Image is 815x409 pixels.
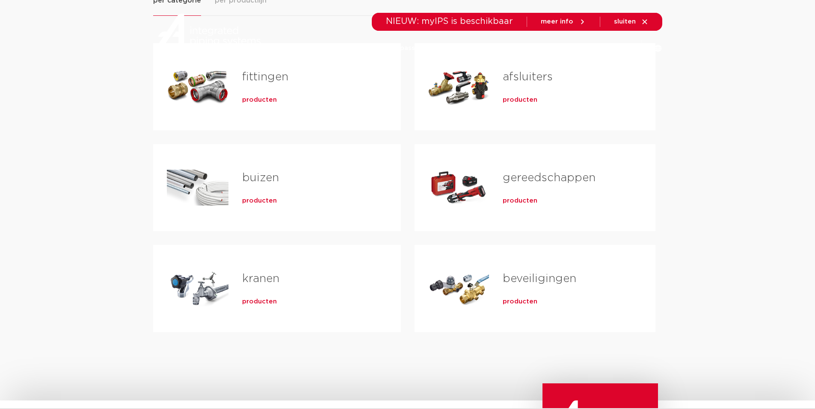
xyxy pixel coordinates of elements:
a: producten [242,297,277,306]
a: buizen [242,172,279,183]
a: fittingen [242,71,288,82]
a: beveiligingen [503,273,576,284]
span: sluiten [614,18,636,25]
a: markten [344,32,371,65]
a: sluiten [614,18,649,26]
a: downloads [450,32,486,65]
a: producten [242,197,277,205]
a: afsluiters [503,71,553,82]
a: producten [242,96,277,104]
a: producten [503,96,537,104]
a: over ons [548,32,578,65]
a: producten [503,197,537,205]
a: producten [503,297,537,306]
a: services [504,32,531,65]
a: toepassingen [388,32,433,65]
span: meer info [541,18,573,25]
a: kranen [242,273,279,284]
a: producten [292,32,326,65]
a: meer info [541,18,586,26]
a: gereedschappen [503,172,596,183]
nav: Menu [292,32,578,65]
span: NIEUW: myIPS is beschikbaar [386,17,513,26]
